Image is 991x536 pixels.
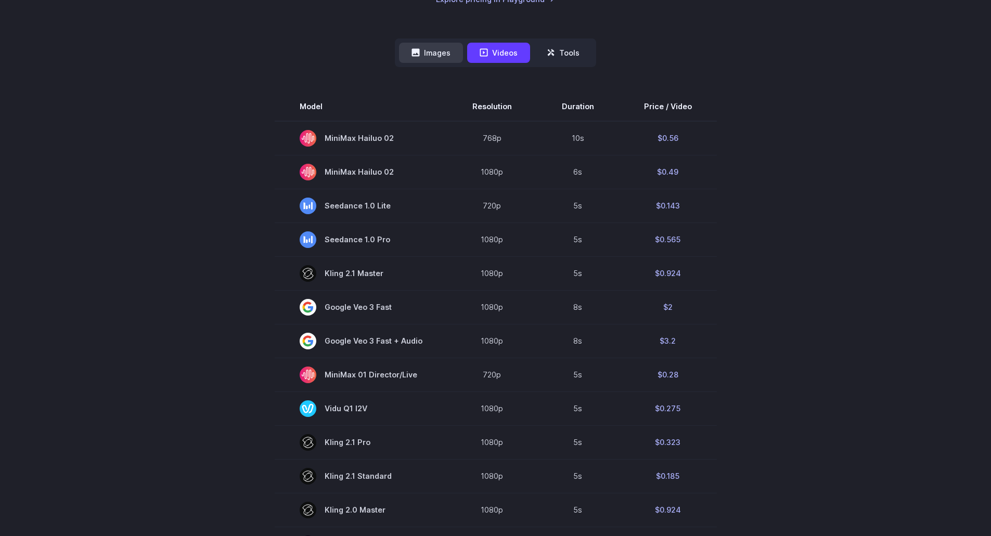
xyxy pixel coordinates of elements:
[447,290,537,324] td: 1080p
[447,155,537,189] td: 1080p
[619,290,717,324] td: $2
[619,121,717,155] td: $0.56
[537,358,619,391] td: 5s
[619,324,717,358] td: $3.2
[447,425,537,459] td: 1080p
[447,223,537,256] td: 1080p
[300,502,422,518] span: Kling 2.0 Master
[619,425,717,459] td: $0.323
[300,333,422,349] span: Google Veo 3 Fast + Audio
[447,459,537,493] td: 1080p
[619,189,717,223] td: $0.143
[447,121,537,155] td: 768p
[300,367,422,383] span: MiniMax 01 Director/Live
[619,92,717,121] th: Price / Video
[447,256,537,290] td: 1080p
[300,265,422,282] span: Kling 2.1 Master
[619,223,717,256] td: $0.565
[537,459,619,493] td: 5s
[537,155,619,189] td: 6s
[537,189,619,223] td: 5s
[447,493,537,527] td: 1080p
[537,324,619,358] td: 8s
[537,256,619,290] td: 5s
[447,391,537,425] td: 1080p
[537,223,619,256] td: 5s
[619,391,717,425] td: $0.275
[300,231,422,248] span: Seedance 1.0 Pro
[447,92,537,121] th: Resolution
[537,121,619,155] td: 10s
[537,290,619,324] td: 8s
[467,43,530,63] button: Videos
[399,43,463,63] button: Images
[300,434,422,451] span: Kling 2.1 Pro
[619,256,717,290] td: $0.924
[447,189,537,223] td: 720p
[619,358,717,391] td: $0.28
[619,493,717,527] td: $0.924
[275,92,447,121] th: Model
[300,198,422,214] span: Seedance 1.0 Lite
[300,468,422,485] span: Kling 2.1 Standard
[537,92,619,121] th: Duration
[300,130,422,147] span: MiniMax Hailuo 02
[534,43,592,63] button: Tools
[447,324,537,358] td: 1080p
[300,400,422,417] span: Vidu Q1 I2V
[537,493,619,527] td: 5s
[537,425,619,459] td: 5s
[300,164,422,180] span: MiniMax Hailuo 02
[619,459,717,493] td: $0.185
[300,299,422,316] span: Google Veo 3 Fast
[447,358,537,391] td: 720p
[619,155,717,189] td: $0.49
[537,391,619,425] td: 5s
